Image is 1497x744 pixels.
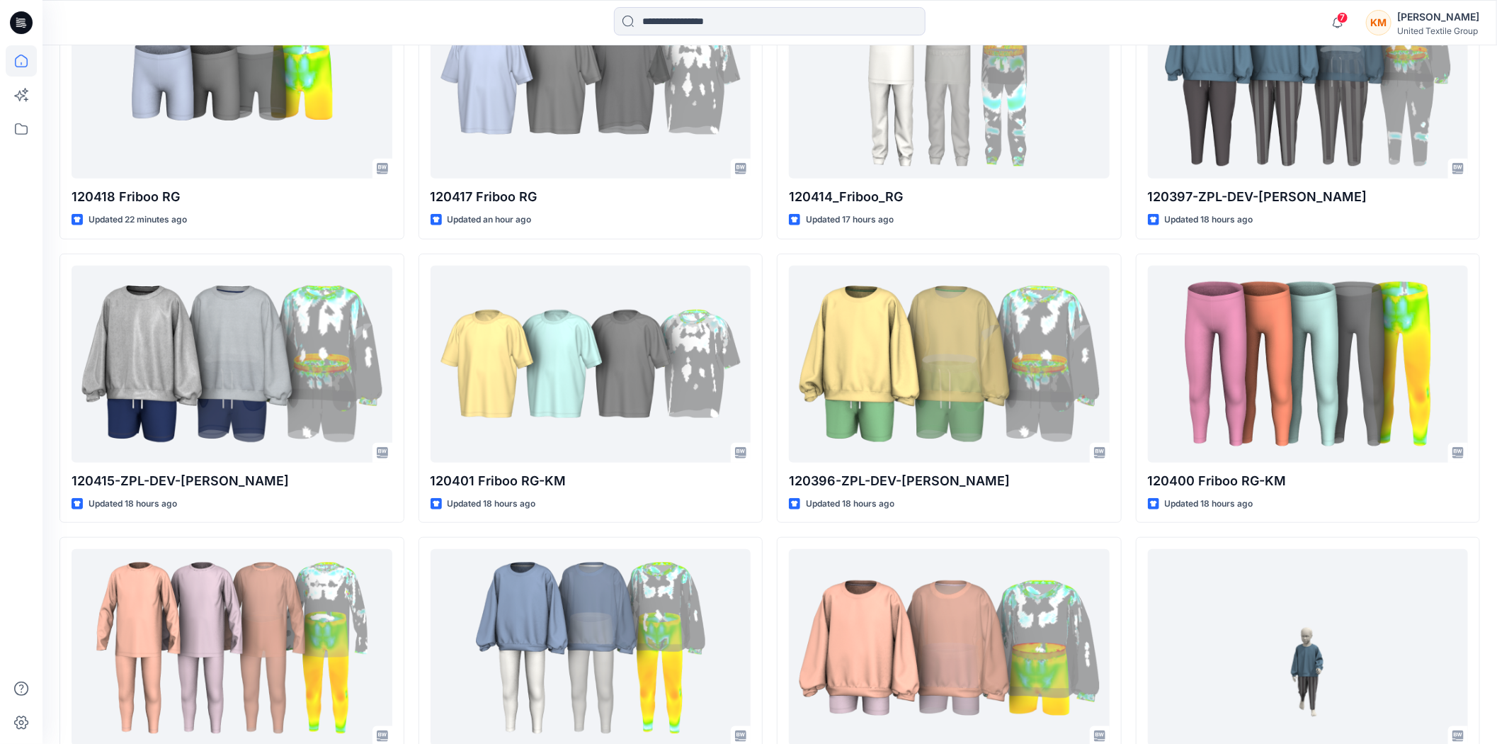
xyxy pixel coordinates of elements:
[89,213,187,227] p: Updated 22 minutes ago
[431,471,751,491] p: 120401 Friboo RG-KM
[72,187,392,207] p: 120418 Friboo RG
[431,187,751,207] p: 120417 Friboo RG
[89,497,177,512] p: Updated 18 hours ago
[1165,213,1253,227] p: Updated 18 hours ago
[806,497,894,512] p: Updated 18 hours ago
[789,471,1110,491] p: 120396-ZPL-DEV-[PERSON_NAME]
[1148,266,1469,463] a: 120400 Friboo RG-KM
[1366,10,1391,35] div: KM
[72,266,392,463] a: 120415-ZPL-DEV-RG-JB
[806,213,894,227] p: Updated 17 hours ago
[1148,471,1469,491] p: 120400 Friboo RG-KM
[789,266,1110,463] a: 120396-ZPL-DEV-RG-JB
[1397,9,1479,26] div: [PERSON_NAME]
[431,266,751,463] a: 120401 Friboo RG-KM
[448,497,536,512] p: Updated 18 hours ago
[789,187,1110,207] p: 120414_Friboo_RG
[1148,187,1469,207] p: 120397-ZPL-DEV-[PERSON_NAME]
[448,213,532,227] p: Updated an hour ago
[1165,497,1253,512] p: Updated 18 hours ago
[1337,12,1348,23] span: 7
[72,471,392,491] p: 120415-ZPL-DEV-[PERSON_NAME]
[1397,26,1479,36] div: United Textile Group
